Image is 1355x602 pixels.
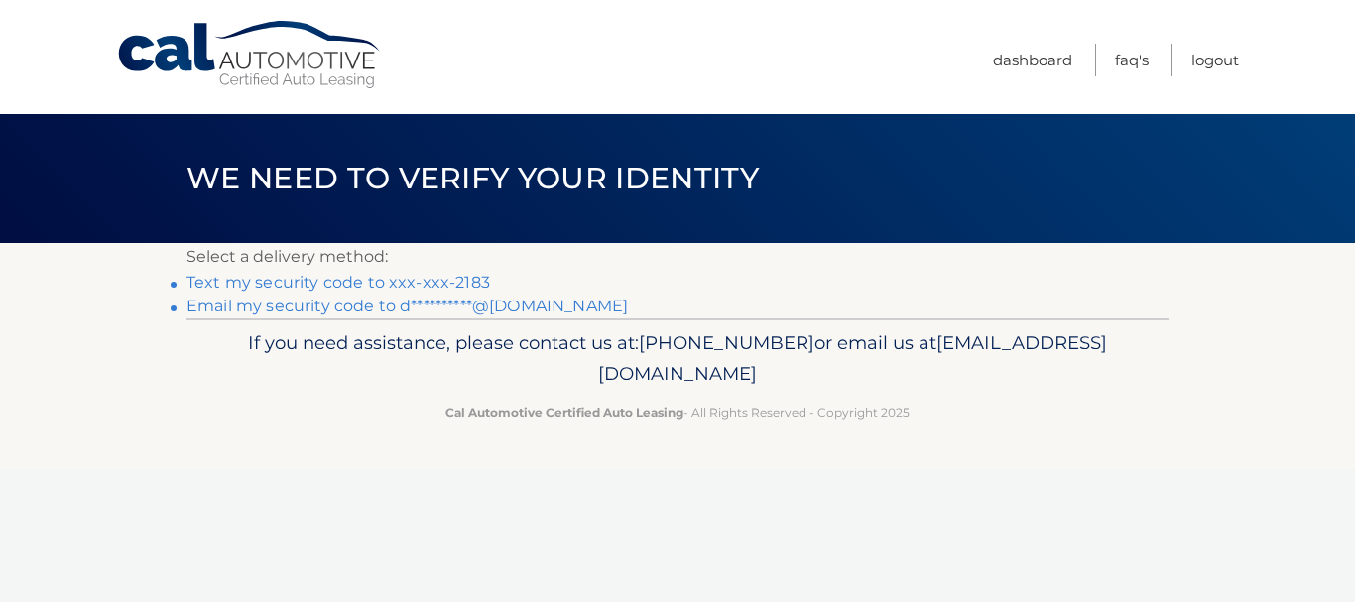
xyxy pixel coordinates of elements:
span: [PHONE_NUMBER] [639,331,814,354]
p: If you need assistance, please contact us at: or email us at [199,327,1156,391]
p: - All Rights Reserved - Copyright 2025 [199,402,1156,422]
a: Email my security code to d**********@[DOMAIN_NAME] [186,297,628,315]
p: Select a delivery method: [186,243,1169,271]
span: We need to verify your identity [186,160,759,196]
a: Text my security code to xxx-xxx-2183 [186,273,490,292]
a: Cal Automotive [116,20,384,90]
a: Dashboard [993,44,1072,76]
a: Logout [1191,44,1239,76]
a: FAQ's [1115,44,1149,76]
strong: Cal Automotive Certified Auto Leasing [445,405,683,420]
